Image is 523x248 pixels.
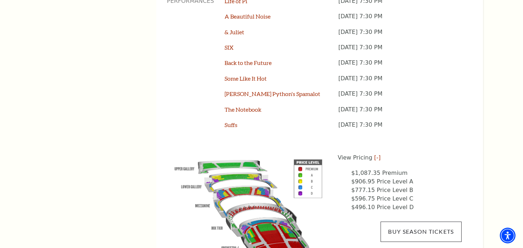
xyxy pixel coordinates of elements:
a: & Juliet [225,29,244,35]
div: Accessibility Menu [500,228,516,243]
a: The Notebook [225,106,261,113]
li: $777.15 Price Level B [351,186,462,194]
a: [-] [374,154,381,161]
a: Suffs [225,121,237,128]
p: [DATE] 7:30 PM [338,106,462,121]
p: [DATE] 7:30 PM [338,90,462,105]
p: [DATE] 7:30 PM [338,28,462,44]
a: SIX [225,44,233,51]
p: [DATE] 7:30 PM [338,12,462,28]
a: A Beautiful Noise [225,13,271,20]
li: $596.75 Price Level C [351,194,462,203]
a: Back to the Future [225,59,272,66]
li: $906.95 Price Level A [351,177,462,186]
a: Some Like It Hot [225,75,267,82]
p: View Pricing [338,153,462,162]
p: [DATE] 7:30 PM [338,59,462,74]
li: $496.10 Price Level D [351,203,462,212]
li: $1,087.35 Premium [351,169,462,177]
p: [DATE] 7:30 PM [338,121,462,136]
a: Buy Season Tickets [381,222,461,242]
a: [PERSON_NAME] Python's Spamalot [225,90,320,97]
p: [DATE] 7:30 PM [338,44,462,59]
p: [DATE] 7:30 PM [338,75,462,90]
